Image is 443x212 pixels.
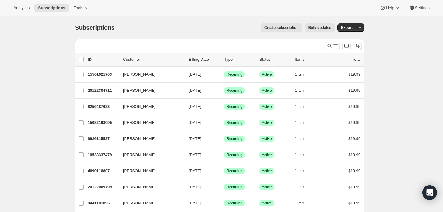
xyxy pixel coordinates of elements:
div: 15561621703[PERSON_NAME][DATE]SuccessRecurringSuccessActive1 item$19.99 [88,70,360,79]
span: Subscriptions [75,24,115,31]
p: 15082193095 [88,120,118,126]
span: [DATE] [189,201,201,205]
button: [PERSON_NAME] [119,134,180,144]
span: $19.99 [348,120,360,125]
button: 1 item [295,151,311,159]
p: 4690116807 [88,168,118,174]
button: [PERSON_NAME] [119,182,180,192]
p: 20122009799 [88,184,118,190]
span: $19.99 [348,136,360,141]
span: Recurring [227,185,242,190]
button: 1 item [295,135,311,143]
span: Active [262,104,272,109]
p: 15561621703 [88,71,118,77]
span: Recurring [227,201,242,206]
button: [PERSON_NAME] [119,102,180,111]
button: Help [376,4,404,12]
span: 1 item [295,72,305,77]
span: Active [262,72,272,77]
span: 1 item [295,152,305,157]
span: 1 item [295,88,305,93]
span: Recurring [227,169,242,173]
span: 1 item [295,136,305,141]
button: Tools [70,4,93,12]
div: 20122304711[PERSON_NAME][DATE]SuccessRecurringSuccessActive1 item$19.99 [88,86,360,95]
button: 1 item [295,70,311,79]
button: 1 item [295,102,311,111]
button: [PERSON_NAME] [119,118,180,128]
span: Subscriptions [38,5,65,10]
span: $19.99 [348,152,360,157]
span: Active [262,88,272,93]
span: Settings [415,5,430,10]
button: Search and filter results [325,42,340,50]
button: 1 item [295,199,311,207]
span: [DATE] [189,152,201,157]
span: Recurring [227,88,242,93]
button: [PERSON_NAME] [119,166,180,176]
p: Customer [123,56,184,63]
span: Create subscription [264,25,299,30]
span: [PERSON_NAME] [123,87,156,94]
span: 1 item [295,104,305,109]
div: Type [224,56,255,63]
span: Recurring [227,136,242,141]
span: [PERSON_NAME] [123,136,156,142]
span: [DATE] [189,120,201,125]
button: 1 item [295,118,311,127]
span: [PERSON_NAME] [123,152,156,158]
div: 4690116807[PERSON_NAME][DATE]SuccessRecurringSuccessActive1 item$19.99 [88,167,360,175]
p: 9926115527 [88,136,118,142]
span: Recurring [227,120,242,125]
span: [DATE] [189,136,201,141]
span: [DATE] [189,88,201,93]
span: [DATE] [189,104,201,109]
p: Total [352,56,360,63]
button: Subscriptions [34,4,69,12]
button: 1 item [295,86,311,95]
span: 1 item [295,169,305,173]
span: [PERSON_NAME] [123,168,156,174]
span: Help [386,5,394,10]
p: ID [88,56,118,63]
p: 16538337479 [88,152,118,158]
span: Recurring [227,104,242,109]
span: Export [341,25,353,30]
span: 1 item [295,185,305,190]
button: [PERSON_NAME] [119,150,180,160]
span: Active [262,185,272,190]
p: 9441181895 [88,200,118,206]
p: 8256487623 [88,104,118,110]
div: 20122009799[PERSON_NAME][DATE]SuccessRecurringSuccessActive1 item$19.99 [88,183,360,191]
button: Bulk updates [305,23,335,32]
span: Active [262,120,272,125]
button: Settings [405,4,433,12]
span: Tools [74,5,83,10]
div: 9441181895[PERSON_NAME][DATE]SuccessRecurringSuccessActive1 item$19.99 [88,199,360,207]
span: Analytics [13,5,30,10]
span: $19.99 [348,169,360,173]
span: [PERSON_NAME] [123,200,156,206]
button: [PERSON_NAME] [119,86,180,95]
p: Status [259,56,290,63]
span: [DATE] [189,72,201,77]
p: 20122304711 [88,87,118,94]
span: [PERSON_NAME] [123,120,156,126]
span: Recurring [227,72,242,77]
span: $19.99 [348,185,360,189]
span: Active [262,136,272,141]
span: [DATE] [189,169,201,173]
span: Recurring [227,152,242,157]
span: $19.99 [348,201,360,205]
button: 1 item [295,167,311,175]
span: [PERSON_NAME] [123,71,156,77]
div: Open Intercom Messenger [422,185,437,200]
p: Billing Date [189,56,219,63]
button: Analytics [10,4,33,12]
span: $19.99 [348,88,360,93]
div: 9926115527[PERSON_NAME][DATE]SuccessRecurringSuccessActive1 item$19.99 [88,135,360,143]
div: IDCustomerBilling DateTypeStatusItemsTotal [88,56,360,63]
span: [PERSON_NAME] [123,184,156,190]
button: [PERSON_NAME] [119,70,180,79]
span: Bulk updates [308,25,331,30]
